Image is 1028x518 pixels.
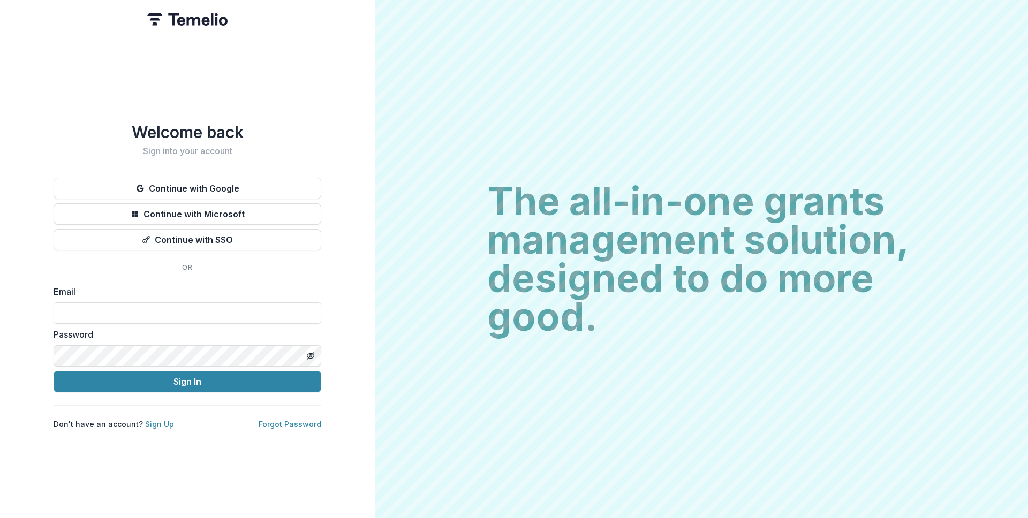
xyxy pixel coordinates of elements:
p: Don't have an account? [54,418,174,430]
h2: Sign into your account [54,146,321,156]
button: Continue with Google [54,178,321,199]
button: Sign In [54,371,321,392]
button: Continue with SSO [54,229,321,250]
label: Email [54,285,315,298]
a: Forgot Password [259,420,321,429]
a: Sign Up [145,420,174,429]
img: Temelio [147,13,228,26]
button: Continue with Microsoft [54,203,321,225]
h1: Welcome back [54,123,321,142]
button: Toggle password visibility [302,347,319,364]
label: Password [54,328,315,341]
